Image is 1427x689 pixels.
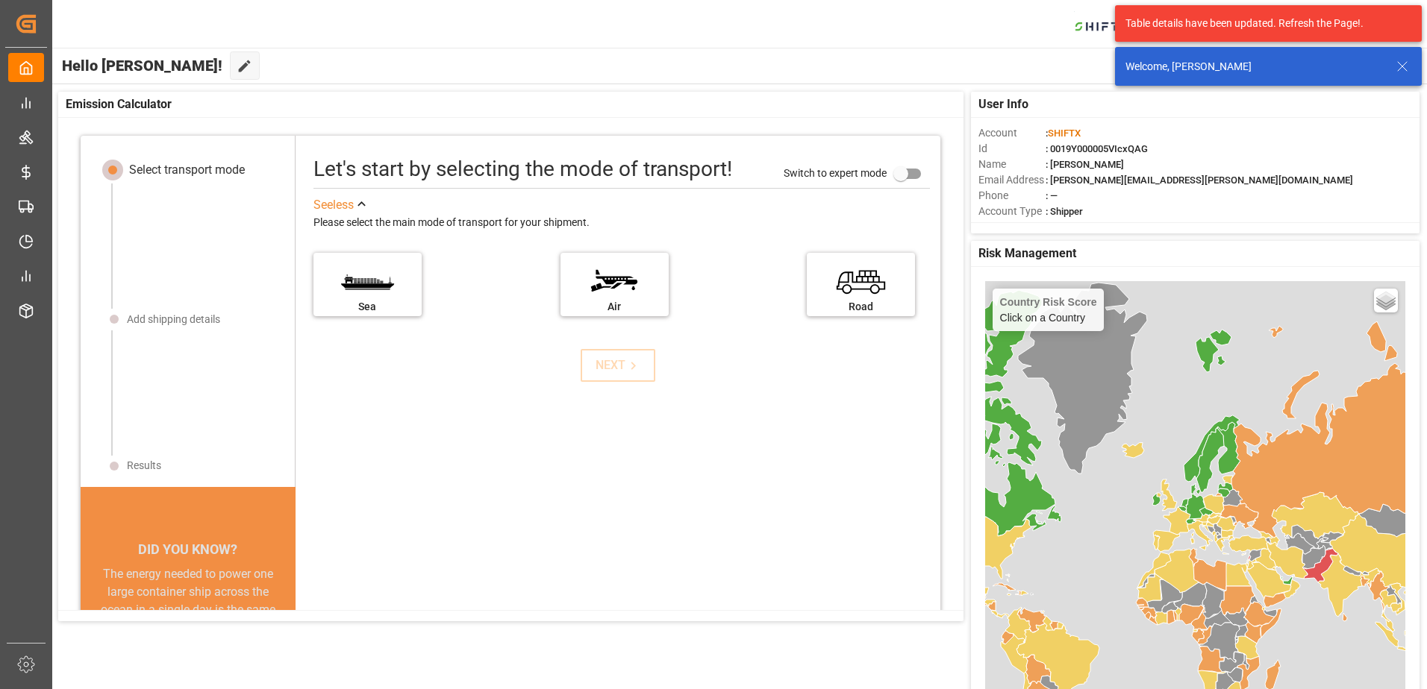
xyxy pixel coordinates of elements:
[978,95,1028,113] span: User Info
[978,245,1076,262] span: Risk Management
[1374,289,1398,312] a: Layers
[99,565,278,673] div: The energy needed to power one large container ship across the ocean in a single day is the same ...
[313,154,732,185] div: Let's start by selecting the mode of transport!
[1000,296,1097,324] div: Click on a Country
[784,166,887,178] span: Switch to expert mode
[1046,128,1081,139] span: :
[814,299,908,315] div: Road
[1125,59,1382,75] div: Welcome, [PERSON_NAME]
[978,157,1046,172] span: Name
[1000,296,1097,308] h4: Country Risk Score
[978,141,1046,157] span: Id
[127,312,220,327] div: Add shipping details
[596,356,641,374] div: NEXT
[66,95,172,113] span: Emission Calculator
[81,534,296,565] div: DID YOU KNOW?
[129,161,245,179] div: Select transport mode
[1046,143,1148,154] span: : 0019Y000005VIcxQAG
[1125,16,1400,31] div: Table details have been updated. Refresh the Page!.
[1046,174,1353,186] span: : [PERSON_NAME][EMAIL_ADDRESS][PERSON_NAME][DOMAIN_NAME]
[1046,159,1124,170] span: : [PERSON_NAME]
[1046,206,1083,217] span: : Shipper
[978,204,1046,219] span: Account Type
[127,458,161,474] div: Results
[978,125,1046,141] span: Account
[1048,128,1081,139] span: SHIFTX
[321,299,414,315] div: Sea
[581,349,655,382] button: NEXT
[978,172,1046,188] span: Email Address
[313,196,354,214] div: See less
[568,299,661,315] div: Air
[62,51,222,80] span: Hello [PERSON_NAME]!
[1074,11,1149,37] img: Bildschirmfoto%202024-11-13%20um%2009.31.44.png_1731487080.png
[313,214,930,232] div: Please select the main mode of transport for your shipment.
[1046,190,1058,201] span: : —
[978,188,1046,204] span: Phone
